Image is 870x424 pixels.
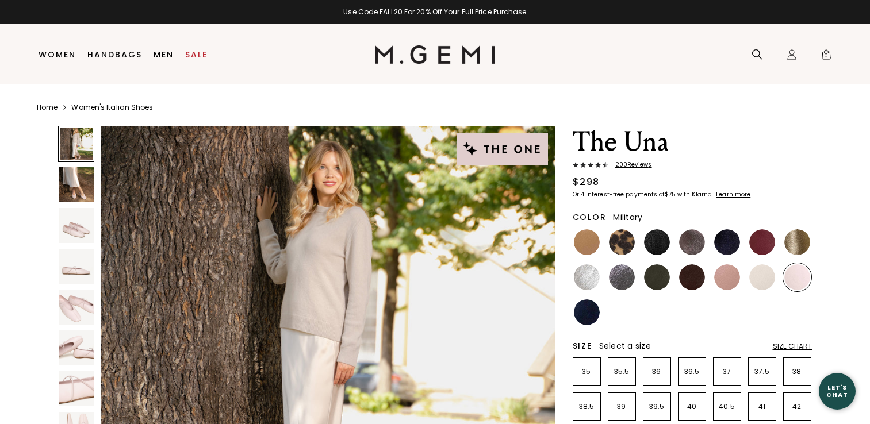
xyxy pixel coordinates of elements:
p: 42 [784,402,811,411]
div: $298 [573,175,600,189]
a: Sale [185,50,208,59]
a: Women's Italian Shoes [71,103,153,112]
a: Home [37,103,58,112]
img: The Una [59,290,94,325]
klarna-placement-style-amount: $75 [665,190,676,199]
img: Cocoa [679,229,705,255]
span: 200 Review s [608,161,652,168]
img: The Una [59,208,94,243]
klarna-placement-style-body: Or 4 interest-free payments of [573,190,665,199]
a: 200Reviews [573,161,812,171]
img: Midnight Blue [714,229,740,255]
p: 40 [679,402,706,411]
div: Let's Chat [819,384,856,398]
img: Chocolate [679,264,705,290]
img: Ballerina Pink [784,264,810,290]
h2: Size [573,341,592,350]
img: Military [644,264,670,290]
img: The Una [59,249,94,284]
img: Leopard Print [609,229,635,255]
p: 40.5 [714,402,741,411]
klarna-placement-style-body: with Klarna [677,190,715,199]
p: 36 [643,367,670,376]
h2: Color [573,213,607,222]
p: 37 [714,367,741,376]
p: 39 [608,402,635,411]
a: Learn more [715,191,750,198]
img: Black [644,229,670,255]
img: M.Gemi [375,45,495,64]
h1: The Una [573,126,812,158]
img: Burgundy [749,229,775,255]
klarna-placement-style-cta: Learn more [716,190,750,199]
p: 36.5 [679,367,706,376]
span: 0 [821,51,832,63]
p: 38.5 [573,402,600,411]
p: 38 [784,367,811,376]
p: 35.5 [608,367,635,376]
img: Gold [784,229,810,255]
a: Men [154,50,174,59]
img: Gunmetal [609,264,635,290]
span: Select a size [599,340,651,352]
img: Light Tan [574,229,600,255]
p: 35 [573,367,600,376]
p: 39.5 [643,402,670,411]
span: Military [613,211,642,223]
img: Antique Rose [714,264,740,290]
div: Size Chart [773,342,812,351]
img: The Una [59,330,94,365]
p: 41 [749,402,776,411]
p: 37.5 [749,367,776,376]
img: Navy [574,299,600,325]
img: Silver [574,264,600,290]
img: The Una [59,371,94,406]
img: Ecru [749,264,775,290]
a: Women [39,50,76,59]
a: Handbags [87,50,142,59]
img: The Una [59,167,94,202]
